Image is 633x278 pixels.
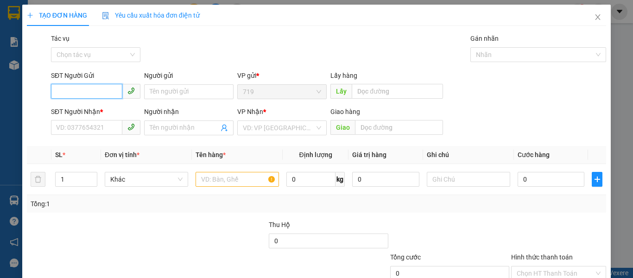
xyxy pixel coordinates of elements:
span: plus [592,176,602,183]
div: Tổng: 1 [31,199,245,209]
img: icon [102,12,109,19]
span: Giá trị hàng [352,151,386,158]
input: Dọc đường [355,120,443,135]
button: plus [592,172,602,187]
div: Người gửi [144,70,234,81]
span: VP Nhận [237,108,263,115]
span: Giao [330,120,355,135]
span: Khác [110,172,183,186]
span: Yêu cầu xuất hóa đơn điện tử [102,12,200,19]
input: 0 [352,172,419,187]
label: Gán nhãn [470,35,499,42]
input: Ghi Chú [427,172,510,187]
span: Giao hàng [330,108,360,115]
span: SL [55,151,63,158]
button: delete [31,172,45,187]
span: TẠO ĐƠN HÀNG [27,12,87,19]
span: Thu Hộ [269,221,290,228]
span: Định lượng [299,151,332,158]
span: close [594,13,601,21]
span: Đơn vị tính [105,151,139,158]
span: Lấy [330,84,352,99]
label: Tác vụ [51,35,70,42]
input: Dọc đường [352,84,443,99]
span: Cước hàng [518,151,550,158]
span: Lấy hàng [330,72,357,79]
div: SĐT Người Gửi [51,70,140,81]
div: SĐT Người Nhận [51,107,140,117]
span: 719 [243,85,321,99]
label: Hình thức thanh toán [511,253,573,261]
div: Người nhận [144,107,234,117]
span: Tên hàng [196,151,226,158]
span: Tổng cước [390,253,421,261]
span: user-add [221,124,228,132]
span: plus [27,12,33,19]
span: kg [335,172,345,187]
span: phone [127,123,135,131]
span: phone [127,87,135,95]
input: VD: Bàn, Ghế [196,172,279,187]
div: VP gửi [237,70,327,81]
button: Close [585,5,611,31]
th: Ghi chú [423,146,514,164]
